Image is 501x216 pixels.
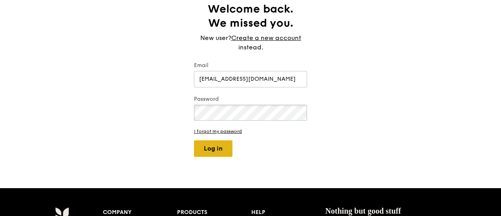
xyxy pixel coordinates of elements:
[194,140,232,157] button: Log in
[200,34,231,42] span: New user?
[194,62,307,69] label: Email
[194,129,307,134] a: I forgot my password
[231,33,301,43] a: Create a new account
[238,44,263,51] span: instead.
[194,95,307,103] label: Password
[194,2,307,30] h1: Welcome back. We missed you.
[325,207,401,215] span: Nothing but good stuff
